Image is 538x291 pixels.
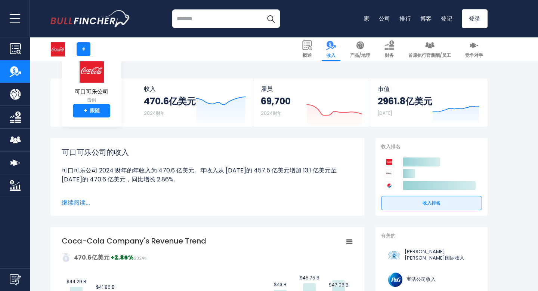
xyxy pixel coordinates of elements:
a: 收入 470.6亿美元 2024财年 [136,79,253,127]
font: + [84,106,87,115]
a: 博客 [420,15,432,22]
font: 财务 [385,52,394,58]
a: 家 [364,15,370,22]
font: 收入 [144,85,156,93]
font: 69,700 [261,95,291,107]
font: 可口可乐公司的收入 [62,147,129,157]
img: KO 徽标 [51,42,65,56]
a: 排行 [399,15,411,22]
a: 竞争对手 [461,37,488,61]
font: 2961.8亿美元 [378,95,432,107]
font: [DATE] [378,110,392,116]
a: 财务 [380,37,399,61]
a: +跟随 [73,104,110,117]
text: $43 B [274,281,287,288]
a: 登录 [462,9,488,28]
font: 登录 [469,15,481,22]
font: 470.6亿美元 [74,253,109,262]
text: $45.75 B [300,275,319,281]
font: 470.6亿美元 [144,95,196,107]
font: [PERSON_NAME][PERSON_NAME]国际收入 [405,248,464,261]
font: 竞争对手 [465,52,483,58]
font: 收入 [327,52,336,58]
a: 公司 [379,15,391,22]
font: 收入排名 [423,200,440,206]
font: 产品/地理 [350,52,370,58]
a: [PERSON_NAME][PERSON_NAME]国际收入 [381,245,482,266]
font: 2024财年 [261,110,282,116]
font: 概述 [303,52,312,58]
font: 跟随 [90,107,100,114]
font: 雇员 [261,85,273,93]
font: 宝洁公司收入 [406,276,436,283]
a: 产品/地理 [346,37,375,61]
text: $44.29 B [67,278,86,285]
font: 首席执行官薪酬/员工 [408,52,451,58]
font: 2024财年 [144,110,165,116]
a: 概述 [298,37,316,61]
a: 登记 [441,15,453,22]
a: 雇员 69,700 2024财年 [253,79,370,127]
a: 前往主页 [50,10,131,27]
font: 继续阅读... [62,198,90,207]
img: PG 徽标 [386,271,404,288]
a: 收入 [322,37,340,61]
font: +2.86% [111,253,134,262]
font: 有关的 [381,232,396,239]
font: 收入排名 [381,143,401,150]
font: 可口可乐公司截至 [DATE]的季度收入为 125.4 亿美元。季度收入从 123.6 亿美元（[DATE]第二季度）增加 1.72 亿美元至 125.4 亿美元（[DATE]第二季度），同比增... [62,193,353,211]
a: 首席执行官薪酬/员工 [404,37,455,61]
font: 可口可乐公司 [75,88,108,95]
font: 击倒 [87,97,96,103]
img: Keurig Dr Pepper 竞争对手徽标 [385,169,394,178]
a: 收入排名 [381,196,482,210]
text: $47.06 B [329,282,349,288]
font: 可口可乐公司 2024 财年的年收入为 470.6 亿美元。年收入从 [DATE]的 457.5 亿美元增加 13.1 亿美元至 [DATE]的 470.6 亿美元，同比增长 2.86%。 [62,166,337,184]
img: 下午徽标 [386,247,402,264]
a: 可口可乐公司 击倒 [74,58,109,104]
tspan: Coca-Cola Company's Revenue Trend [62,236,206,246]
font: 市值 [378,85,390,93]
a: 市值 2961.8亿美元 [DATE] [370,79,487,127]
img: addasd [62,253,71,262]
button: 搜索 [262,9,280,28]
img: 可口可乐公司竞争对手的标志 [385,157,394,166]
a: + [77,42,90,56]
img: 百事可乐竞争对手徽标 [385,181,394,190]
img: 红腹灰雀徽标 [50,10,131,27]
img: KO 徽标 [78,58,105,83]
font: + [82,45,86,53]
text: $41.86 B [96,284,115,290]
font: 2024年 [134,255,148,261]
a: 宝洁公司收入 [381,269,482,290]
